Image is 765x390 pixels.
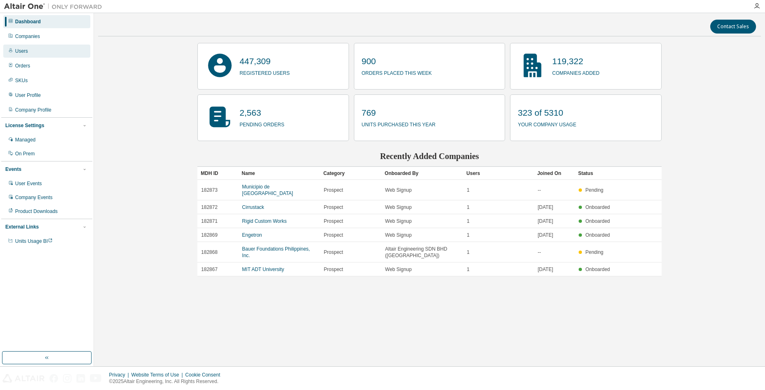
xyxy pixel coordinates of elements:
[242,218,286,224] a: Rigid Custom Works
[109,378,225,385] p: © 2025 Altair Engineering, Inc. All Rights Reserved.
[538,249,541,256] span: --
[15,238,53,244] span: Units Usage BI
[324,266,343,273] span: Prospect
[585,232,610,238] span: Onboarded
[710,20,756,34] button: Contact Sales
[201,218,217,224] span: 182871
[131,372,185,378] div: Website Terms of Use
[242,267,284,272] a: MIT ADT University
[109,372,131,378] div: Privacy
[15,33,40,40] div: Companies
[385,167,460,180] div: Onboarded By
[385,246,459,259] span: Altair Engineering SDN BHD ([GEOGRAPHIC_DATA])
[538,232,553,238] span: [DATE]
[385,187,412,193] span: Web Signup
[242,184,293,196] a: Municipio de [GEOGRAPHIC_DATA]
[15,150,35,157] div: On Prem
[585,267,610,272] span: Onboarded
[385,232,412,238] span: Web Signup
[467,249,470,256] span: 1
[467,218,470,224] span: 1
[385,204,412,211] span: Web Signup
[242,167,317,180] div: Name
[15,107,51,113] div: Company Profile
[5,122,44,129] div: License Settings
[15,208,58,215] div: Product Downloads
[324,249,343,256] span: Prospect
[467,204,470,211] span: 1
[15,137,36,143] div: Managed
[362,119,436,128] p: units purchased this year
[585,204,610,210] span: Onboarded
[239,55,290,67] p: 447,309
[239,107,284,119] p: 2,563
[585,187,603,193] span: Pending
[585,218,610,224] span: Onboarded
[362,107,436,119] p: 769
[518,107,576,119] p: 323 of 5310
[538,218,553,224] span: [DATE]
[467,266,470,273] span: 1
[242,204,264,210] a: Cirrustack
[362,55,432,67] p: 900
[385,266,412,273] span: Web Signup
[552,55,599,67] p: 119,322
[585,249,603,255] span: Pending
[63,374,72,383] img: instagram.svg
[197,151,661,161] h2: Recently Added Companies
[49,374,58,383] img: facebook.svg
[467,232,470,238] span: 1
[15,48,28,54] div: Users
[2,374,45,383] img: altair_logo.svg
[201,204,217,211] span: 182872
[201,187,217,193] span: 182873
[324,218,343,224] span: Prospect
[385,218,412,224] span: Web Signup
[239,67,290,77] p: registered users
[90,374,102,383] img: youtube.svg
[201,232,217,238] span: 182869
[15,77,28,84] div: SKUs
[538,187,541,193] span: --
[201,167,235,180] div: MDH ID
[538,266,553,273] span: [DATE]
[467,187,470,193] span: 1
[15,194,52,201] div: Company Events
[15,63,30,69] div: Orders
[4,2,106,11] img: Altair One
[537,167,572,180] div: Joined On
[5,224,39,230] div: External Links
[239,119,284,128] p: pending orders
[552,67,599,77] p: companies added
[324,204,343,211] span: Prospect
[466,167,530,180] div: Users
[5,166,21,173] div: Events
[324,232,343,238] span: Prospect
[578,167,613,180] div: Status
[15,180,42,187] div: User Events
[362,67,432,77] p: orders placed this week
[538,204,553,211] span: [DATE]
[242,246,310,258] a: Bauer Foundations Philippines, Inc.
[15,92,41,99] div: User Profile
[201,266,217,273] span: 182867
[518,119,576,128] p: your company usage
[76,374,85,383] img: linkedin.svg
[185,372,225,378] div: Cookie Consent
[323,167,378,180] div: Category
[324,187,343,193] span: Prospect
[242,232,262,238] a: Engetron
[201,249,217,256] span: 182868
[15,18,41,25] div: Dashboard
